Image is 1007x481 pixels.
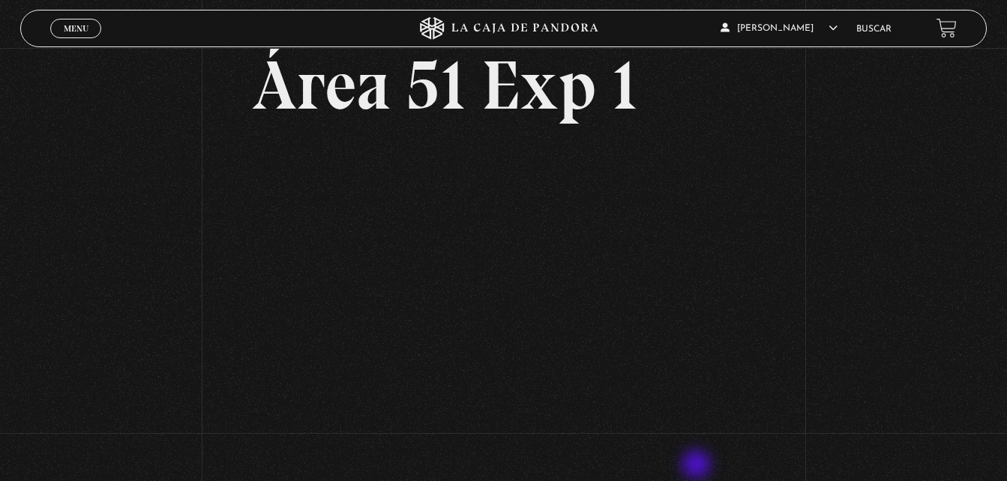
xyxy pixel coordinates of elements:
h2: Área 51 Exp 1 [252,51,754,120]
span: Menu [64,24,88,33]
iframe: Dailymotion video player – PROGRAMA - AREA 51 - 14 DE AGOSTO [252,142,754,425]
a: View your shopping cart [937,18,957,38]
span: [PERSON_NAME] [721,24,838,33]
a: Buscar [856,25,892,34]
span: Cerrar [58,37,94,47]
